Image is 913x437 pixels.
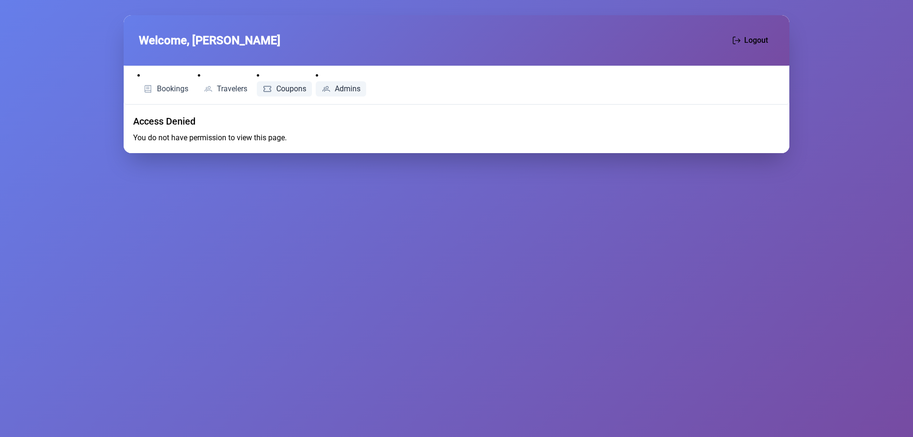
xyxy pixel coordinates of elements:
li: Travelers [198,70,253,97]
a: Bookings [137,81,194,97]
span: Bookings [157,85,188,93]
li: Bookings [137,70,194,97]
span: Welcome, [PERSON_NAME] [139,32,281,49]
li: Coupons [257,70,312,97]
span: Logout [744,35,768,46]
span: Coupons [276,85,306,93]
p: You do not have permission to view this page. [133,132,780,144]
button: Logout [727,30,774,50]
li: Admins [316,70,367,97]
span: Admins [335,85,360,93]
a: Admins [316,81,367,97]
a: Coupons [257,81,312,97]
a: Travelers [198,81,253,97]
span: Travelers [217,85,247,93]
div: Access Denied [133,114,780,128]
